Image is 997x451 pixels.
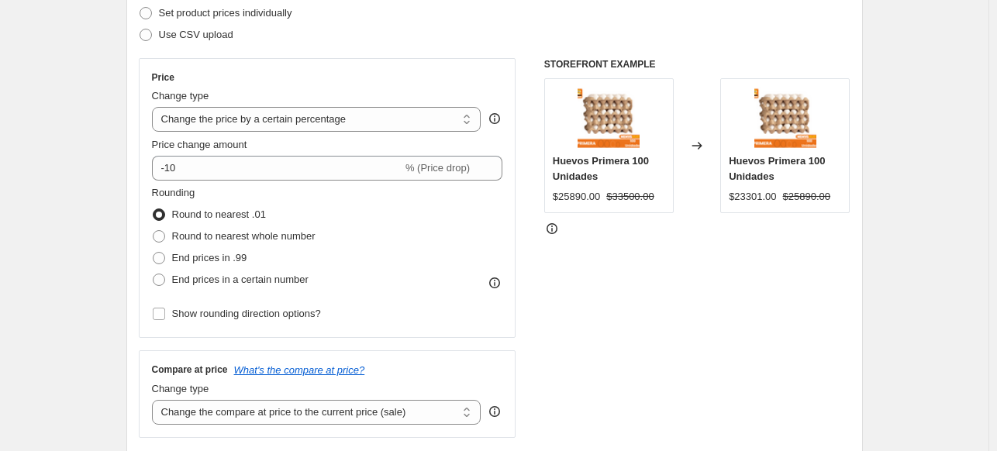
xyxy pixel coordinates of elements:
span: Set product prices individually [159,7,292,19]
span: % (Price drop) [405,162,470,174]
span: Use CSV upload [159,29,233,40]
span: Rounding [152,187,195,198]
div: $23301.00 [729,189,776,205]
button: What's the compare at price? [234,364,365,376]
span: Change type [152,383,209,394]
strike: $33500.00 [606,189,654,205]
div: help [487,111,502,126]
h3: Compare at price [152,363,228,376]
strike: $25890.00 [783,189,830,205]
div: $25890.00 [553,189,600,205]
span: Change type [152,90,209,102]
img: Primera_100_7d501f8d-a964-4663-a21b-2066e4aeb06a_80x.png [754,87,816,149]
span: Round to nearest .01 [172,208,266,220]
span: End prices in .99 [172,252,247,263]
span: Price change amount [152,139,247,150]
h6: STOREFRONT EXAMPLE [544,58,850,71]
img: Primera_100_7d501f8d-a964-4663-a21b-2066e4aeb06a_80x.png [578,87,640,149]
span: Huevos Primera 100 Unidades [553,155,649,182]
h3: Price [152,71,174,84]
span: Round to nearest whole number [172,230,316,242]
div: help [487,404,502,419]
span: End prices in a certain number [172,274,309,285]
input: -15 [152,156,402,181]
span: Huevos Primera 100 Unidades [729,155,825,182]
span: Show rounding direction options? [172,308,321,319]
